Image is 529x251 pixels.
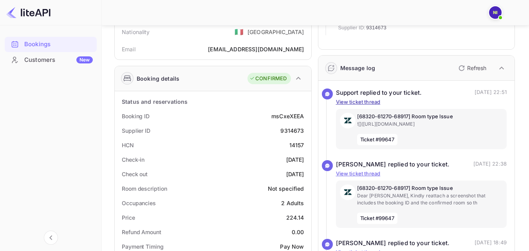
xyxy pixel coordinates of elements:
[366,24,386,32] span: 9314673
[271,112,304,120] div: msCxeXEEA
[122,45,135,53] div: Email
[357,213,398,224] span: Ticket #99647
[336,239,450,248] div: [PERSON_NAME] replied to your ticket.
[289,141,304,149] div: 14157
[137,74,179,83] div: Booking details
[473,160,507,169] p: [DATE] 22:38
[286,170,304,178] div: [DATE]
[340,64,376,72] div: Message log
[340,184,356,200] img: AwvSTEc2VUhQAAAAAElFTkSuQmCC
[475,239,507,248] p: [DATE] 18:49
[5,52,97,68] div: CustomersNew
[281,199,304,207] div: 2 Adults
[454,62,489,74] button: Refresh
[286,213,304,222] div: 224.14
[6,6,51,19] img: LiteAPI logo
[268,184,304,193] div: Not specified
[280,126,304,135] div: 9314673
[44,231,58,245] button: Collapse navigation
[122,126,150,135] div: Supplier ID
[208,45,304,53] div: [EMAIL_ADDRESS][DOMAIN_NAME]
[338,24,366,32] span: Supplier ID:
[336,88,422,98] div: Support replied to your ticket.
[340,113,356,128] img: AwvSTEc2VUhQAAAAAElFTkSuQmCC
[24,56,93,65] div: Customers
[122,184,167,193] div: Room description
[292,228,304,236] div: 0.00
[122,213,135,222] div: Price
[5,37,97,51] a: Bookings
[122,112,150,120] div: Booking ID
[467,64,486,72] p: Refresh
[122,28,150,36] div: Nationality
[5,37,97,52] div: Bookings
[76,56,93,63] div: New
[5,52,97,67] a: CustomersNew
[249,75,287,83] div: CONFIRMED
[122,98,188,106] div: Status and reservations
[357,113,503,121] p: [68320-61270-68917] Room type Issue
[235,25,244,39] span: United States
[336,98,507,106] p: View ticket thread
[122,155,144,164] div: Check-in
[122,141,134,149] div: HCN
[357,184,503,192] p: [68320-61270-68917] Room type Issue
[24,40,93,49] div: Bookings
[357,192,503,206] p: Dear [PERSON_NAME], Kindly reattach a screenshot that includes the booking ID and the confirmed r...
[286,155,304,164] div: [DATE]
[357,121,503,128] p: ![]([URL][DOMAIN_NAME]
[122,170,148,178] div: Check out
[122,199,156,207] div: Occupancies
[475,88,507,98] p: [DATE] 22:51
[247,28,304,36] div: [GEOGRAPHIC_DATA]
[122,228,161,236] div: Refund Amount
[280,242,304,251] div: Pay Now
[489,6,502,19] img: N Ibadah
[336,170,507,178] p: View ticket thread
[336,160,450,169] div: [PERSON_NAME] replied to your ticket.
[357,134,398,146] span: Ticket #99647
[122,242,164,251] div: Payment Timing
